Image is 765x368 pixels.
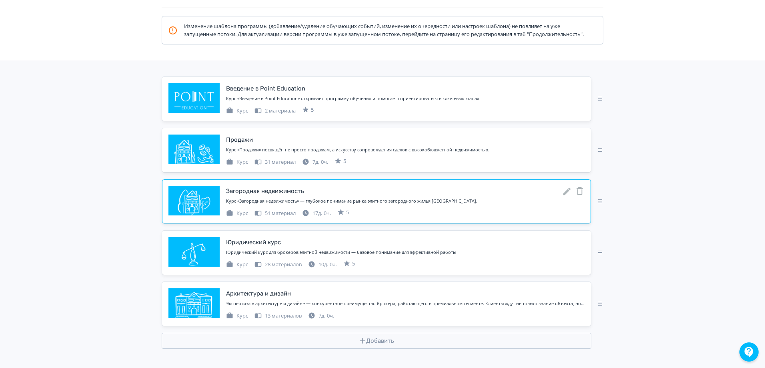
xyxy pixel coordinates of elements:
[226,187,304,196] div: Загородная недвижимость
[321,158,328,165] span: 0ч.
[254,312,302,320] div: 13 материалов
[226,135,253,145] div: Продажи
[226,238,281,247] div: Юридический курс
[254,158,296,166] div: 31 материал
[226,289,291,298] div: Архитектура и дизайн
[346,209,349,217] span: 5
[226,300,585,307] div: Экспертиза в архитектуре и дизайне — конкурентное преимущество брокера, работающего в премиальном...
[226,147,585,153] div: Курс «Продажи» посвящён не просто продажам, а искусству сопровождения сделок с высокобюджетной не...
[327,312,334,319] span: 0ч.
[324,209,331,217] span: 0ч.
[162,333,591,349] button: Добавить
[226,198,585,205] div: Курс «Загородная недвижимость» — глубокое понимание рынка элитного загородного жилья Подмосковья.
[226,209,248,217] div: Курс
[226,84,305,93] div: Введение в Point Education
[330,261,337,268] span: 0ч.
[226,249,585,256] div: Юридический курс для брокеров элитной недвижимости — базовое понимание для эффективной работы
[343,157,346,165] span: 5
[254,209,296,217] div: 51 материал
[311,106,314,114] span: 5
[226,261,248,269] div: Курс
[254,261,302,269] div: 28 материалов
[254,107,296,115] div: 2 материала
[318,312,325,319] span: 7д.
[352,260,355,268] span: 5
[312,158,319,165] span: 7д.
[226,95,585,102] div: Курс «Введение в Point Education» открывает программу обучения и помогает сориентироваться в ключ...
[318,261,328,268] span: 10д.
[226,107,248,115] div: Курс
[168,22,584,38] div: Изменение шаблона программы (добавление/удаление обучающих событий, изменение их очередности или ...
[312,209,322,217] span: 17д.
[226,312,248,320] div: Курс
[226,158,248,166] div: Курс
